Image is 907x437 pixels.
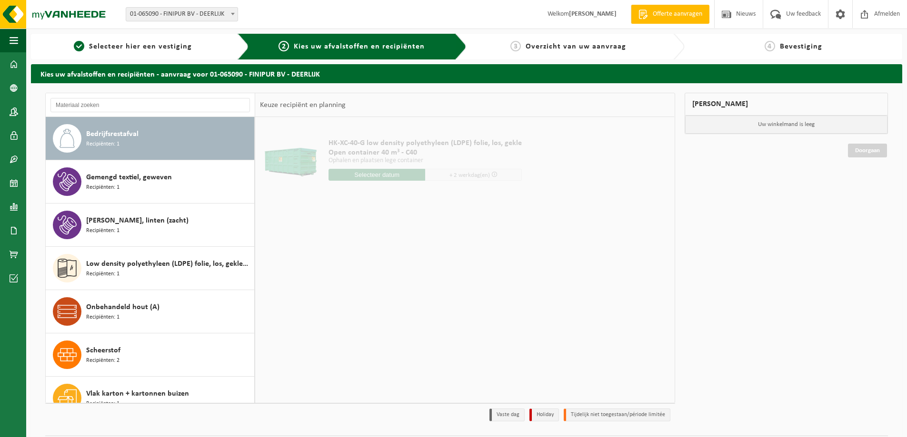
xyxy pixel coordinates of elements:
[255,93,350,117] div: Keuze recipiënt en planning
[46,160,255,204] button: Gemengd textiel, geweven Recipiënten: 1
[46,333,255,377] button: Scheerstof Recipiënten: 2
[89,43,192,50] span: Selecteer hier een vestiging
[650,10,705,19] span: Offerte aanvragen
[126,8,238,21] span: 01-065090 - FINIPUR BV - DEERLIJK
[489,408,525,421] li: Vaste dag
[86,301,159,313] span: Onbehandeld hout (A)
[46,204,255,247] button: [PERSON_NAME], linten (zacht) Recipiënten: 1
[86,183,120,192] span: Recipiënten: 1
[46,377,255,419] button: Vlak karton + kartonnen buizen Recipiënten: 1
[126,7,238,21] span: 01-065090 - FINIPUR BV - DEERLIJK
[31,64,902,83] h2: Kies uw afvalstoffen en recipiënten - aanvraag voor 01-065090 - FINIPUR BV - DEERLIJK
[631,5,709,24] a: Offerte aanvragen
[279,41,289,51] span: 2
[449,172,490,178] span: + 2 werkdag(en)
[329,157,522,164] p: Ophalen en plaatsen lege container
[329,169,425,181] input: Selecteer datum
[780,43,822,50] span: Bevestiging
[510,41,521,51] span: 3
[46,247,255,290] button: Low density polyethyleen (LDPE) folie, los, gekleurd Recipiënten: 1
[765,41,775,51] span: 4
[86,140,120,149] span: Recipiënten: 1
[86,345,120,356] span: Scheerstof
[5,416,159,437] iframe: chat widget
[848,144,887,157] a: Doorgaan
[86,356,120,365] span: Recipiënten: 2
[685,116,888,134] p: Uw winkelmand is leeg
[569,10,617,18] strong: [PERSON_NAME]
[685,93,888,116] div: [PERSON_NAME]
[86,226,120,235] span: Recipiënten: 1
[526,43,626,50] span: Overzicht van uw aanvraag
[86,399,120,408] span: Recipiënten: 1
[86,313,120,322] span: Recipiënten: 1
[86,388,189,399] span: Vlak karton + kartonnen buizen
[46,117,255,160] button: Bedrijfsrestafval Recipiënten: 1
[74,41,84,51] span: 1
[46,290,255,333] button: Onbehandeld hout (A) Recipiënten: 1
[529,408,559,421] li: Holiday
[36,41,230,52] a: 1Selecteer hier een vestiging
[86,128,139,140] span: Bedrijfsrestafval
[86,270,120,279] span: Recipiënten: 1
[294,43,425,50] span: Kies uw afvalstoffen en recipiënten
[50,98,250,112] input: Materiaal zoeken
[86,172,172,183] span: Gemengd textiel, geweven
[329,138,522,148] span: HK-XC-40-G low density polyethyleen (LDPE) folie, los, gekle
[329,148,522,157] span: Open container 40 m³ - C40
[564,408,670,421] li: Tijdelijk niet toegestaan/période limitée
[86,258,252,270] span: Low density polyethyleen (LDPE) folie, los, gekleurd
[86,215,189,226] span: [PERSON_NAME], linten (zacht)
